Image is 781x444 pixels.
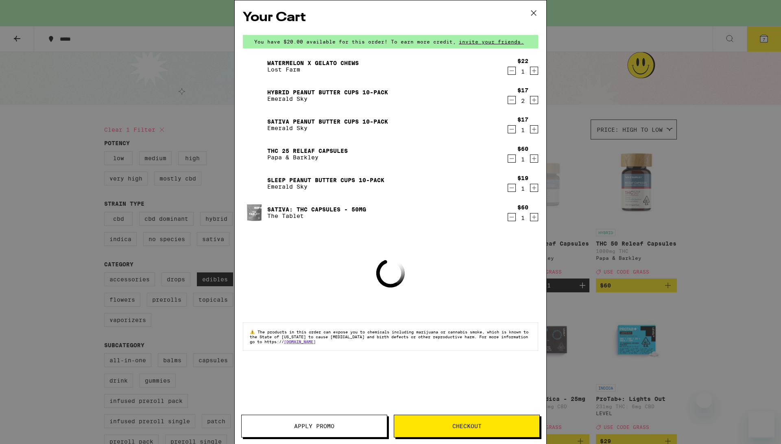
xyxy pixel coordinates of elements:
div: $19 [517,175,528,181]
p: Emerald Sky [267,183,384,190]
iframe: Button to launch messaging window [748,411,774,437]
button: Increment [530,96,538,104]
p: Papa & Barkley [267,154,348,161]
img: Hybrid Peanut Butter Cups 10-Pack [243,84,266,107]
span: ⚠️ [250,329,257,334]
a: SLEEP Peanut Butter Cups 10-Pack [267,177,384,183]
button: Decrement [508,96,516,104]
div: 1 [517,215,528,221]
div: $60 [517,146,528,152]
button: Decrement [508,213,516,221]
button: Increment [530,67,538,75]
div: $17 [517,116,528,123]
button: Decrement [508,125,516,133]
span: You have $20.00 available for this order! To earn more credit, [254,39,456,44]
button: Checkout [394,415,540,437]
a: Hybrid Peanut Butter Cups 10-Pack [267,89,388,96]
span: The products in this order can expose you to chemicals including marijuana or cannabis smoke, whi... [250,329,528,344]
span: invite your friends. [456,39,527,44]
a: SATIVA: THC Capsules - 50mg [267,206,366,213]
span: Apply Promo [294,423,334,429]
img: Sativa Peanut Butter Cups 10-Pack [243,113,266,136]
img: SATIVA: THC Capsules - 50mg [243,201,266,224]
img: SLEEP Peanut Butter Cups 10-Pack [243,172,266,195]
button: Increment [530,125,538,133]
a: [DOMAIN_NAME] [284,339,316,344]
div: $17 [517,87,528,94]
span: Checkout [452,423,482,429]
img: Watermelon x Gelato Chews [243,55,266,78]
img: THC 25 Releaf Capsules [243,143,266,165]
button: Increment [530,155,538,163]
h2: Your Cart [243,9,538,27]
button: Apply Promo [241,415,387,437]
div: 1 [517,68,528,75]
p: The Tablet [267,213,366,219]
p: Emerald Sky [267,125,388,131]
div: 2 [517,98,528,104]
div: $60 [517,204,528,211]
p: Emerald Sky [267,96,388,102]
div: $22 [517,58,528,64]
button: Increment [530,184,538,192]
a: THC 25 Releaf Capsules [267,148,348,154]
a: Watermelon x Gelato Chews [267,60,359,66]
button: Decrement [508,184,516,192]
button: Decrement [508,155,516,163]
a: Sativa Peanut Butter Cups 10-Pack [267,118,388,125]
iframe: Close message [696,392,712,408]
div: 1 [517,185,528,192]
button: Increment [530,213,538,221]
div: 1 [517,127,528,133]
button: Decrement [508,67,516,75]
p: Lost Farm [267,66,359,73]
div: You have $20.00 available for this order! To earn more credit,invite your friends. [243,35,538,48]
div: 1 [517,156,528,163]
